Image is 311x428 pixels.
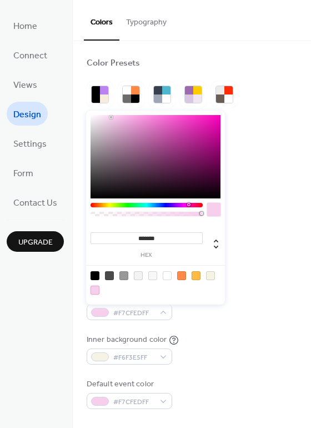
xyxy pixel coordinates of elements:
span: Design [13,106,41,123]
div: rgb(0, 0, 0) [91,271,99,280]
div: Color Presets [87,58,140,69]
div: Default event color [87,379,170,390]
a: Design [7,102,48,126]
div: rgb(243, 243, 243) [134,271,143,280]
div: Inner background color [87,334,167,346]
a: Views [7,72,44,96]
span: Upgrade [18,237,53,248]
label: hex [91,252,203,258]
span: Home [13,18,37,35]
button: Upgrade [7,231,64,252]
a: Form [7,161,40,185]
div: rgb(246, 243, 229) [206,271,215,280]
div: rgb(255, 255, 255) [163,271,172,280]
span: #F7CFEDFF [113,307,154,319]
a: Settings [7,131,53,155]
div: rgb(247, 207, 237) [91,286,99,295]
div: rgb(255, 187, 70) [192,271,200,280]
span: Views [13,77,37,94]
span: Connect [13,47,47,64]
span: #F6F3E5FF [113,352,154,364]
a: Connect [7,43,54,67]
span: #F7CFEDFF [113,396,154,408]
span: Form [13,165,33,182]
span: Settings [13,136,47,153]
span: Contact Us [13,195,57,212]
div: rgb(74, 74, 74) [105,271,114,280]
div: rgb(153, 153, 153) [119,271,128,280]
div: rgb(248, 248, 248) [148,271,157,280]
div: rgb(255, 137, 70) [177,271,186,280]
a: Contact Us [7,190,64,214]
a: Home [7,13,44,37]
